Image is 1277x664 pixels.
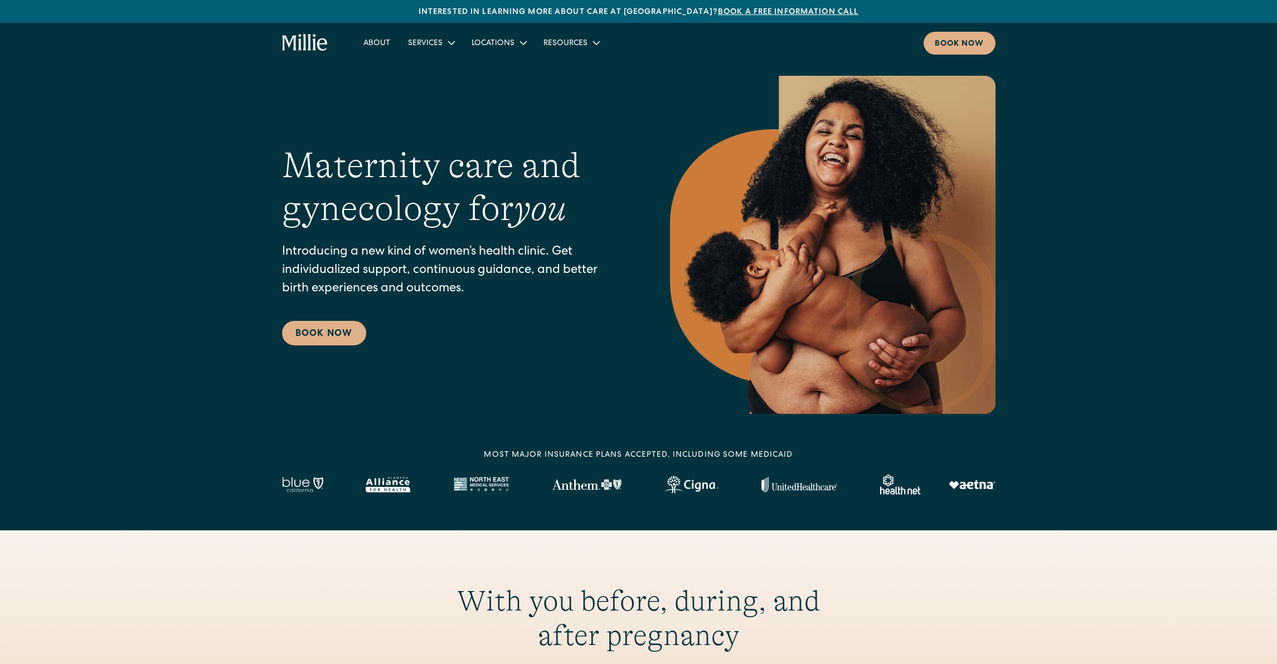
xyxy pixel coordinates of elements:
a: Book Now [282,321,366,345]
em: you [514,188,566,228]
a: Book a free information call [718,8,858,16]
div: Resources [535,33,608,52]
p: Introducing a new kind of women’s health clinic. Get individualized support, continuous guidance,... [282,243,625,299]
img: Cigna logo [664,476,718,494]
div: Locations [472,38,514,50]
div: Services [399,33,463,52]
img: Aetna logo [949,480,996,489]
img: Healthnet logo [880,475,922,495]
div: Services [408,38,443,50]
img: Anthem Logo [552,479,621,490]
a: About [355,33,399,52]
h1: Maternity care and gynecology for [282,144,625,230]
a: home [282,34,328,52]
img: Smiling mother with her baby in arms, celebrating body positivity and the nurturing bond of postp... [670,76,996,414]
img: Blue California logo [282,477,323,492]
img: United Healthcare logo [761,477,837,492]
div: MOST MAJOR INSURANCE PLANS ACCEPTED, INCLUDING some MEDICAID [484,450,793,461]
a: Book now [924,32,996,55]
h2: With you before, during, and after pregnancy [425,584,853,653]
div: Resources [543,38,587,50]
div: Locations [463,33,535,52]
img: North East Medical Services logo [453,477,509,492]
div: Book now [935,38,984,50]
img: Alameda Alliance logo [366,477,410,492]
